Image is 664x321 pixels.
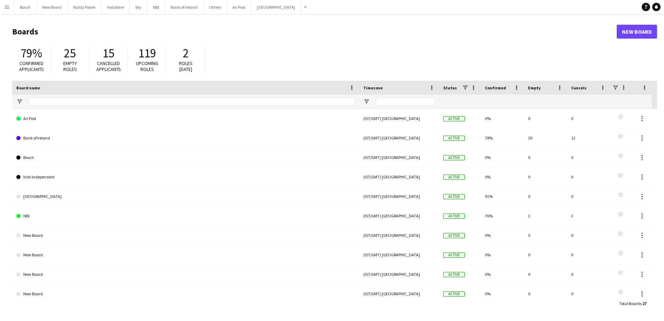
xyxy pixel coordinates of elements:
[443,136,465,141] span: Active
[443,175,465,180] span: Active
[96,60,121,72] span: Cancelled applicants
[359,206,439,225] div: (IST/GMT) [GEOGRAPHIC_DATA]
[567,109,610,128] div: 0
[481,148,524,167] div: 0%
[443,233,465,238] span: Active
[16,167,355,187] a: Irish Independent
[359,128,439,147] div: (IST/GMT) [GEOGRAPHIC_DATA]
[227,0,251,14] button: An Post
[376,97,435,106] input: Timezone Filter Input
[524,128,567,147] div: 20
[359,245,439,264] div: (IST/GMT) [GEOGRAPHIC_DATA]
[165,0,203,14] button: Bank of Ireland
[29,97,355,106] input: Board name Filter Input
[567,245,610,264] div: 0
[567,265,610,284] div: 0
[485,85,506,90] span: Confirmed
[136,60,158,72] span: Upcoming roles
[16,128,355,148] a: Bank of Ireland
[12,26,617,37] h1: Boards
[619,297,647,310] div: :
[16,85,40,90] span: Board name
[363,98,370,105] button: Open Filter Menu
[359,226,439,245] div: (IST/GMT) [GEOGRAPHIC_DATA]
[567,167,610,186] div: 0
[102,0,130,14] button: Vodafone
[528,85,541,90] span: Empty
[571,85,586,90] span: Cancels
[16,265,355,284] a: New Board
[481,226,524,245] div: 0%
[37,0,67,14] button: New Board
[16,98,23,105] button: Open Filter Menu
[19,60,44,72] span: Confirmed applicants
[64,46,76,61] span: 25
[619,301,641,306] span: Total Boards
[443,291,465,297] span: Active
[642,301,647,306] span: 27
[567,206,610,225] div: 3
[524,109,567,128] div: 0
[481,265,524,284] div: 0%
[63,60,77,72] span: Empty roles
[524,148,567,167] div: 0
[481,187,524,206] div: 91%
[21,46,42,61] span: 79%
[16,148,355,167] a: Bosch
[443,85,457,90] span: Status
[138,46,156,61] span: 119
[443,155,465,160] span: Active
[183,46,189,61] span: 2
[16,226,355,245] a: New Board
[16,109,355,128] a: An Post
[524,167,567,186] div: 0
[443,272,465,277] span: Active
[567,284,610,303] div: 0
[14,0,37,14] button: Bosch
[179,60,193,72] span: Roles [DATE]
[16,187,355,206] a: [GEOGRAPHIC_DATA]
[481,284,524,303] div: 0%
[443,214,465,219] span: Active
[16,284,355,304] a: New Board
[16,245,355,265] a: New Board
[567,128,610,147] div: 12
[359,167,439,186] div: (IST/GMT) [GEOGRAPHIC_DATA]
[524,265,567,284] div: 0
[524,284,567,303] div: 0
[251,0,301,14] button: [GEOGRAPHIC_DATA]
[443,252,465,258] span: Active
[130,0,147,14] button: Sky
[103,46,114,61] span: 15
[16,206,355,226] a: NBI
[359,265,439,284] div: (IST/GMT) [GEOGRAPHIC_DATA]
[481,128,524,147] div: 78%
[567,148,610,167] div: 0
[147,0,165,14] button: NBI
[359,284,439,303] div: (IST/GMT) [GEOGRAPHIC_DATA]
[617,25,657,39] a: New Board
[567,187,610,206] div: 0
[359,187,439,206] div: (IST/GMT) [GEOGRAPHIC_DATA]
[359,148,439,167] div: (IST/GMT) [GEOGRAPHIC_DATA]
[481,245,524,264] div: 0%
[524,206,567,225] div: 3
[524,226,567,245] div: 0
[567,226,610,245] div: 0
[481,167,524,186] div: 0%
[524,245,567,264] div: 0
[481,206,524,225] div: 76%
[443,194,465,199] span: Active
[363,85,383,90] span: Timezone
[443,116,465,121] span: Active
[203,0,227,14] button: Others
[67,0,102,14] button: Paddy Power
[359,109,439,128] div: (IST/GMT) [GEOGRAPHIC_DATA]
[481,109,524,128] div: 0%
[524,187,567,206] div: 0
